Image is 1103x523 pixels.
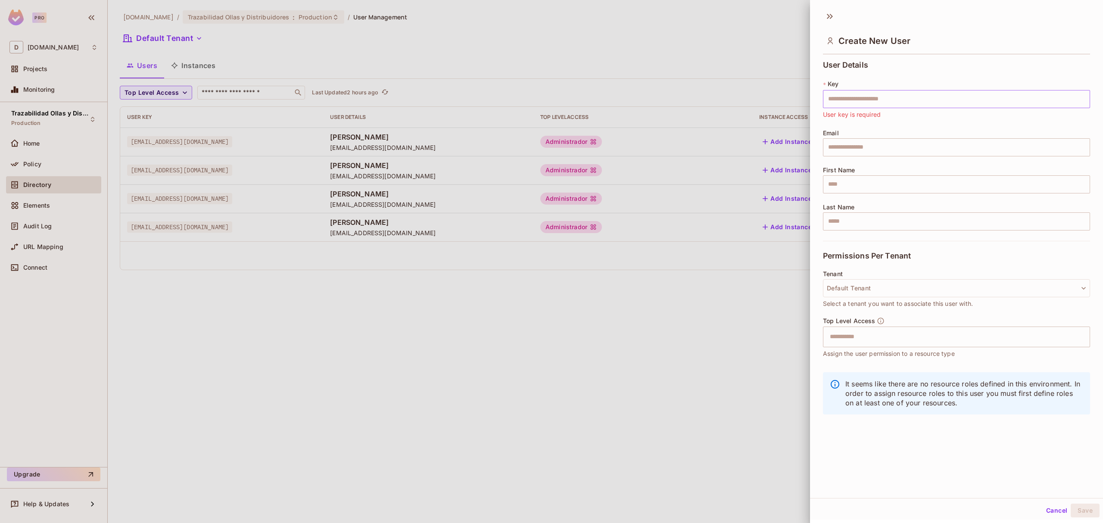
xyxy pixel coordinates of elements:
[823,318,875,324] span: Top Level Access
[823,349,955,358] span: Assign the user permission to a resource type
[823,110,881,119] span: User key is required
[823,299,973,308] span: Select a tenant you want to associate this user with.
[1071,504,1100,517] button: Save
[828,81,838,87] span: Key
[845,379,1083,408] p: It seems like there are no resource roles defined in this environment. In order to assign resourc...
[823,252,911,260] span: Permissions Per Tenant
[823,61,868,69] span: User Details
[823,130,839,137] span: Email
[823,271,843,277] span: Tenant
[1085,336,1087,337] button: Open
[838,36,910,46] span: Create New User
[1043,504,1071,517] button: Cancel
[823,167,855,174] span: First Name
[823,204,854,211] span: Last Name
[823,279,1090,297] button: Default Tenant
